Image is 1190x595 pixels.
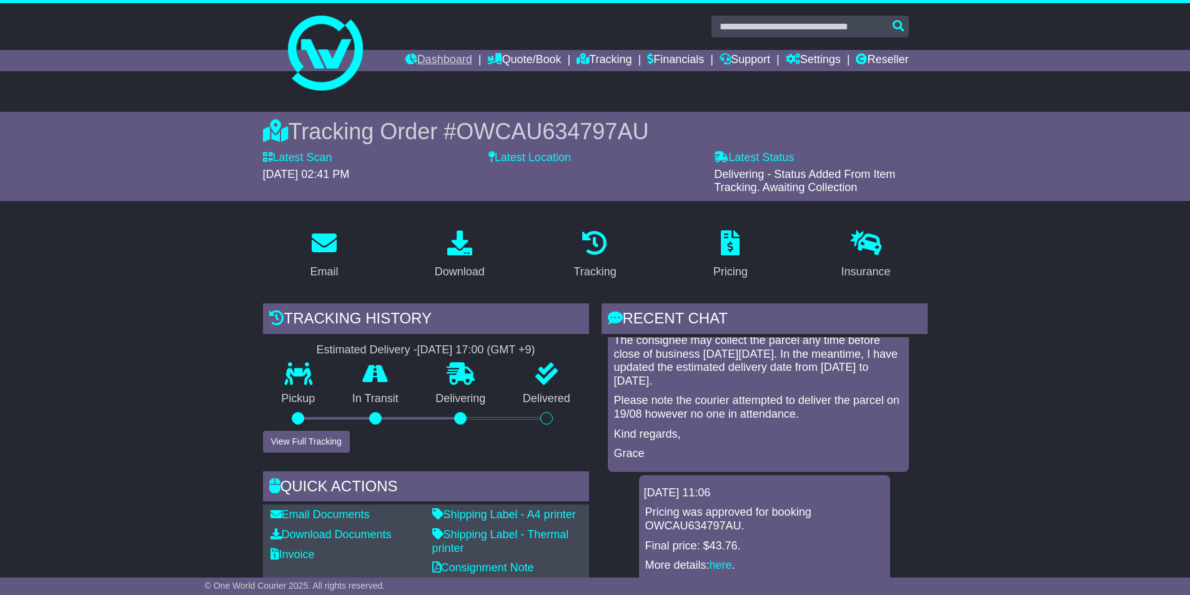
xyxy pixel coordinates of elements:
a: Download Documents [270,528,392,541]
label: Latest Status [714,151,794,165]
button: View Full Tracking [263,431,350,453]
a: Tracking [577,50,632,71]
div: RECENT CHAT [602,303,928,337]
a: Quote/Book [487,50,561,71]
p: Grace [614,447,903,461]
p: More details: . [645,559,884,573]
a: Invoice [270,548,315,561]
div: Tracking Order # [263,118,928,145]
p: Please note the courier attempted to deliver the parcel on 19/08 however no one in attendance. [614,394,903,421]
a: Shipping Label - Thermal printer [432,528,569,554]
span: [DATE] 02:41 PM [263,168,350,180]
p: Final price: $43.76. [645,539,884,553]
a: Download [427,226,493,285]
a: Insurance [833,226,899,285]
a: Shipping Label - A4 printer [432,508,576,521]
a: Pricing [705,226,756,285]
div: Tracking [573,263,616,280]
div: Email [310,263,338,280]
p: Pricing was approved for booking OWCAU634797AU. [645,506,884,533]
a: Tracking [565,226,624,285]
a: Consignment Note [432,561,534,574]
a: Financials [647,50,704,71]
p: The consignee may collect the parcel any time before close of business [DATE][DATE]. In the meant... [614,334,903,388]
div: [DATE] 17:00 (GMT +9) [417,343,535,357]
p: Delivering [417,392,505,406]
span: © One World Courier 2025. All rights reserved. [205,581,385,591]
div: Tracking history [263,303,589,337]
a: Email [302,226,346,285]
div: Insurance [841,263,891,280]
div: Pricing [713,263,748,280]
div: Estimated Delivery - [263,343,589,357]
a: Settings [786,50,841,71]
a: Reseller [856,50,908,71]
div: [DATE] 11:06 [644,486,885,500]
a: Dashboard [405,50,472,71]
div: Quick Actions [263,471,589,505]
div: Download [435,263,485,280]
p: Delivered [504,392,589,406]
label: Latest Scan [263,151,332,165]
span: Delivering - Status Added From Item Tracking. Awaiting Collection [714,168,895,194]
a: Email Documents [270,508,370,521]
p: Pickup [263,392,334,406]
span: OWCAU634797AU [456,119,648,144]
a: Support [720,50,770,71]
label: Latest Location [488,151,571,165]
p: In Transit [334,392,417,406]
a: here [710,559,732,571]
p: Kind regards, [614,428,903,441]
